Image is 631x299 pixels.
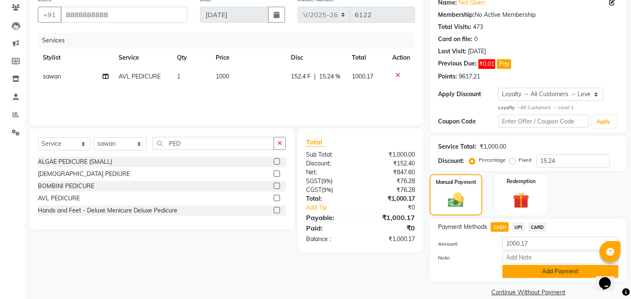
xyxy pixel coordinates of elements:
div: ₹76.28 [361,186,422,194]
button: Pay [497,59,511,69]
span: CGST [306,186,322,194]
span: ₹0.01 [478,59,495,69]
span: 9% [323,178,331,184]
div: AVL PEDICURE [38,194,80,203]
div: 0 [474,35,478,44]
span: 15.24 % [319,72,341,81]
div: Payable: [300,212,361,223]
div: [DEMOGRAPHIC_DATA] PEDIURE [38,170,130,178]
span: Payment Methods [438,223,487,231]
span: 1000.17 [352,73,373,80]
div: BOMBINI PEDICURE [38,182,94,191]
div: ₹1,000.00 [361,150,422,159]
div: ( ) [300,177,361,186]
input: Amount [502,237,618,250]
label: Note: [432,254,496,262]
span: CARD [528,222,547,232]
span: 9% [323,186,331,193]
div: 9617.21 [459,72,480,81]
span: Total [306,138,325,147]
label: Amount: [432,240,496,248]
div: Card on file: [438,35,473,44]
div: ₹1,000.17 [361,235,422,244]
input: Search by Name/Mobile/Email/Code [61,7,187,23]
div: Discount: [438,157,464,165]
div: ₹0 [361,223,422,233]
div: Membership: [438,10,475,19]
label: Percentage [479,156,506,164]
iframe: chat widget [596,265,623,291]
label: Fixed [519,156,531,164]
div: Apply Discount [438,90,498,99]
div: [DATE] [468,47,486,56]
th: Price [211,48,286,67]
img: _cash.svg [443,191,468,209]
div: No Active Membership [438,10,618,19]
span: sawan [43,73,61,80]
div: ₹847.60 [361,168,422,177]
label: Redemption [507,178,536,185]
span: 1 [177,73,180,80]
div: Previous Due: [438,59,477,69]
input: Add Note [502,251,618,264]
th: Total [347,48,387,67]
div: Services [39,33,421,48]
span: UPI [512,222,525,232]
button: Apply [592,115,616,128]
div: Balance : [300,235,361,244]
th: Stylist [38,48,114,67]
th: Disc [286,48,347,67]
div: ( ) [300,186,361,194]
span: | [314,72,316,81]
a: Continue Without Payment [431,288,625,297]
div: Service Total: [438,142,476,151]
div: ₹76.28 [361,177,422,186]
div: Paid: [300,223,361,233]
img: _gift.svg [508,190,534,211]
label: Manual Payment [436,178,476,186]
th: Qty [172,48,211,67]
div: ₹0 [371,203,422,212]
button: Add Payment [502,265,618,278]
span: 1000 [216,73,229,80]
a: Add Tip [300,203,371,212]
th: Service [114,48,172,67]
div: 473 [473,23,483,31]
div: Discount: [300,159,361,168]
button: +91 [38,7,61,23]
div: Coupon Code [438,117,498,126]
div: Sub Total: [300,150,361,159]
div: ₹1,000.00 [480,142,506,151]
span: CASH [491,222,509,232]
div: ₹1,000.17 [361,212,422,223]
div: Net: [300,168,361,177]
div: Hands and Feet - Deluxe Menicure Deluxe Pedicure [38,206,177,215]
div: All Customers → Level 1 [498,104,618,111]
div: Total Visits: [438,23,471,31]
th: Action [387,48,415,67]
div: ALGAE PEDICURE (SMALL) [38,157,112,166]
span: SGST [306,177,321,185]
div: Points: [438,72,457,81]
div: Total: [300,194,361,203]
div: ₹1,000.17 [361,194,422,203]
input: Search or Scan [153,137,274,150]
input: Enter Offer / Coupon Code [498,115,588,128]
div: Last Visit: [438,47,466,56]
span: 152.4 F [291,72,311,81]
div: ₹152.40 [361,159,422,168]
strong: Loyalty → [498,105,520,110]
span: AVL PEDICURE [119,73,161,80]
